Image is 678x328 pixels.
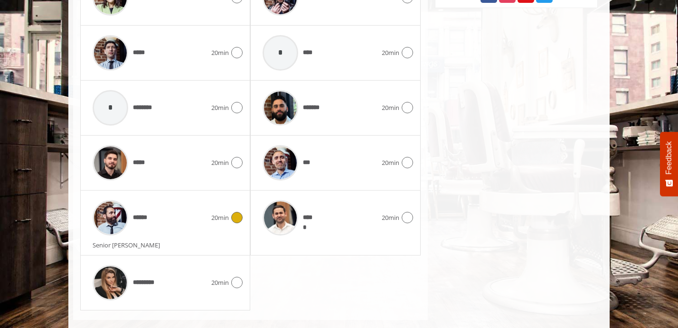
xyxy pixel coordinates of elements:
span: 20min [382,103,399,113]
button: Feedback - Show survey [660,132,678,196]
span: Feedback [665,141,673,174]
span: 20min [211,213,229,223]
span: 20min [211,48,229,58]
span: 20min [211,278,229,288]
span: 20min [211,103,229,113]
span: 20min [211,158,229,168]
span: Senior [PERSON_NAME] [93,241,165,249]
span: 20min [382,48,399,58]
span: 20min [382,158,399,168]
span: 20min [382,213,399,223]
